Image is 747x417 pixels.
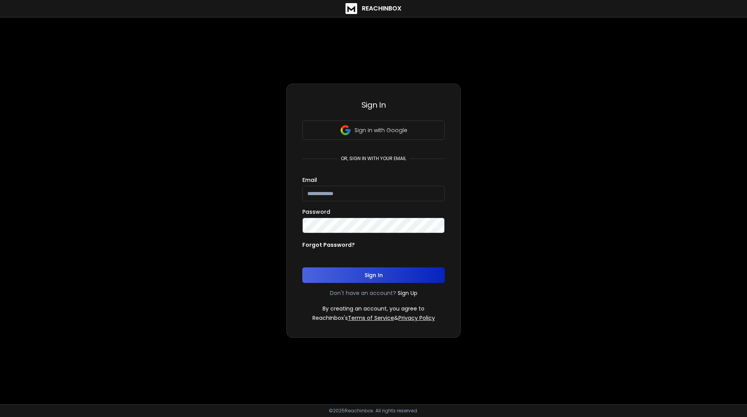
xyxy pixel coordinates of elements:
[345,3,402,14] a: ReachInbox
[302,120,445,140] button: Sign in with Google
[354,126,407,134] p: Sign in with Google
[302,99,445,110] h3: Sign In
[362,4,402,13] h1: ReachInbox
[348,314,394,322] a: Terms of Service
[302,267,445,283] button: Sign In
[398,314,435,322] a: Privacy Policy
[302,209,330,215] label: Password
[398,289,417,297] a: Sign Up
[312,314,435,322] p: ReachInbox's &
[345,3,357,14] img: logo
[329,408,418,414] p: © 2025 Reachinbox. All rights reserved.
[338,155,409,162] p: or, sign in with your email
[330,289,396,297] p: Don't have an account?
[323,305,424,312] p: By creating an account, you agree to
[302,177,317,183] label: Email
[302,241,355,249] p: Forgot Password?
